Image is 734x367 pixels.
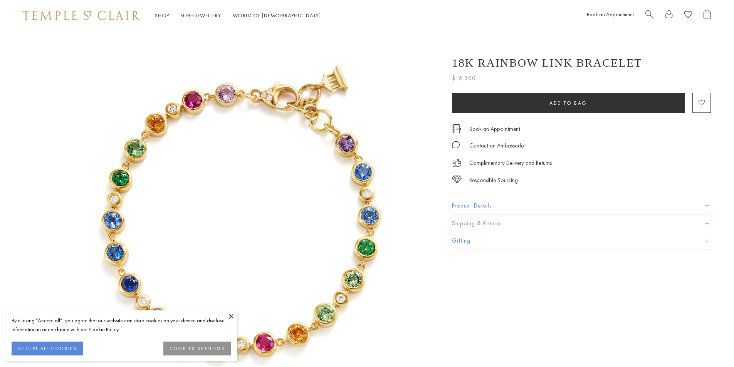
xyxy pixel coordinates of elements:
[469,125,520,133] a: Book an Appointment
[155,11,321,20] nav: Main navigation
[452,56,642,69] h1: 18K Rainbow Link Bracelet
[469,141,526,151] div: Contact an Ambassador
[645,10,653,22] a: Search
[452,215,711,232] button: Shipping & Returns
[155,12,169,19] a: ShopShop
[469,176,518,185] div: Responsible Sourcing
[452,141,460,149] img: MessageIcon-01_2.svg
[549,100,587,106] span: Add to bag
[181,12,221,19] a: High JewelleryHigh Jewellery
[452,124,461,133] img: icon_appointment.svg
[704,10,711,22] a: Open Shopping Bag
[23,11,139,20] img: Temple St. Clair
[452,176,462,183] img: icon_sourcing.svg
[12,342,83,355] button: ACCEPT ALL COOKIES
[684,10,692,22] a: View Wishlist
[469,158,552,168] p: Complimentary Delivery and Returns
[163,342,231,355] button: COOKIES SETTINGS
[452,73,476,83] span: $16,500
[12,316,231,334] div: By clicking “Accept all”, you agree that our website can store cookies on your device and disclos...
[452,232,711,250] button: Gifting
[587,11,634,18] a: Book an Appointment
[695,331,726,359] iframe: Gorgias live chat messenger
[233,12,321,19] a: World of [DEMOGRAPHIC_DATA]World of [DEMOGRAPHIC_DATA]
[452,93,685,113] button: Add to bag
[452,158,462,168] img: icon_delivery.svg
[452,197,711,215] button: Product Details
